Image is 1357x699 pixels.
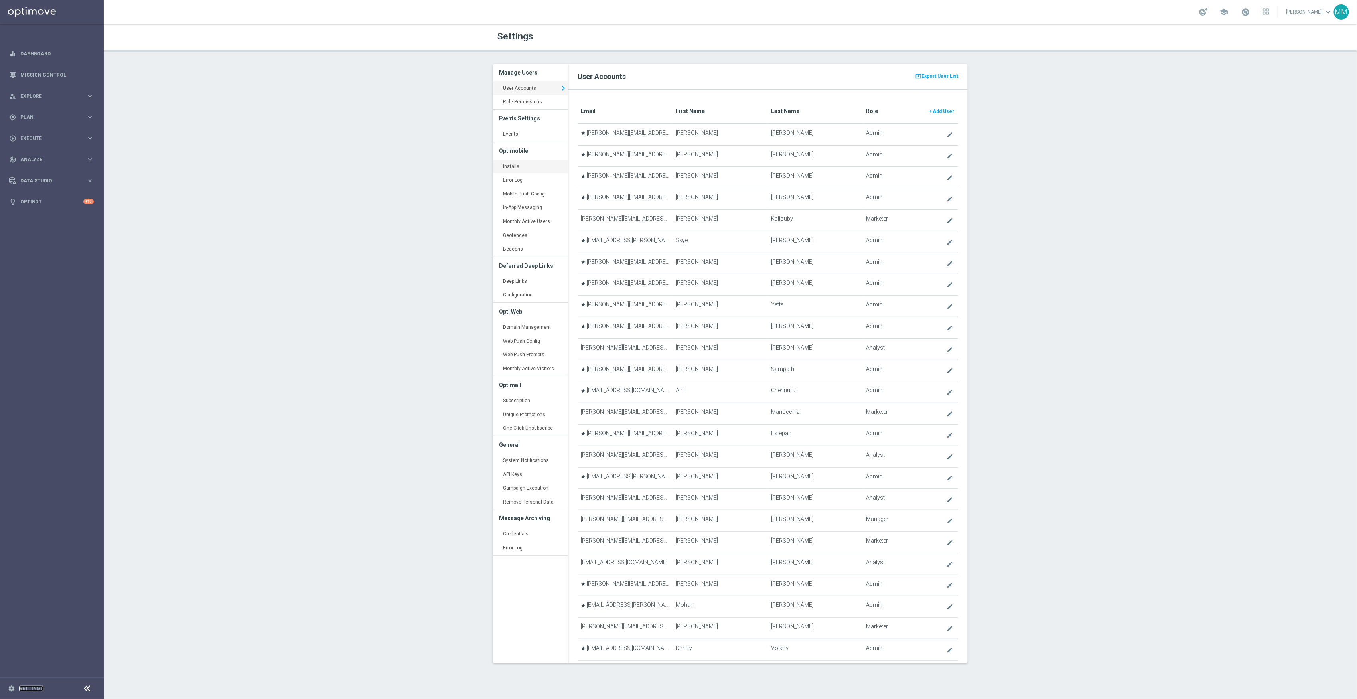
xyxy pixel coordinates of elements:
[578,403,673,425] td: [PERSON_NAME][EMAIL_ADDRESS][PERSON_NAME][PERSON_NAME][DOMAIN_NAME]
[866,452,885,458] span: Analyst
[581,195,586,200] i: star
[578,145,673,167] td: [PERSON_NAME][EMAIL_ADDRESS][PERSON_NAME][PERSON_NAME][DOMAIN_NAME]
[20,64,94,85] a: Mission Control
[578,618,673,639] td: [PERSON_NAME][EMAIL_ADDRESS][PERSON_NAME][PERSON_NAME][DOMAIN_NAME]
[493,408,568,422] a: Unique Promotions
[499,509,562,527] h3: Message Archiving
[9,135,86,142] div: Execute
[947,367,953,374] i: create
[497,31,724,42] h1: Settings
[581,260,586,265] i: star
[493,541,568,555] a: Error Log
[768,209,863,231] td: Kaliouby
[9,156,94,163] button: track_changes Analyze keyboard_arrow_right
[768,145,863,167] td: [PERSON_NAME]
[9,114,86,121] div: Plan
[493,160,568,174] a: Installs
[947,432,953,438] i: create
[947,325,953,331] i: create
[493,481,568,496] a: Campaign Execution
[866,344,885,351] span: Analyst
[947,475,953,481] i: create
[581,367,586,372] i: star
[493,187,568,201] a: Mobile Push Config
[768,424,863,446] td: Estepan
[673,489,768,510] td: [PERSON_NAME]
[768,274,863,296] td: [PERSON_NAME]
[673,124,768,145] td: [PERSON_NAME]
[866,559,885,566] span: Analyst
[673,553,768,575] td: [PERSON_NAME]
[20,178,86,183] span: Data Studio
[866,494,885,501] span: Analyst
[1334,4,1349,20] div: MM
[768,618,863,639] td: [PERSON_NAME]
[20,191,83,212] a: Optibot
[866,259,883,265] span: Admin
[673,145,768,167] td: [PERSON_NAME]
[493,215,568,229] a: Monthly Active Users
[499,303,562,320] h3: Opti Web
[768,467,863,489] td: [PERSON_NAME]
[493,362,568,376] a: Monthly Active Visitors
[866,409,888,415] span: Marketer
[947,604,953,610] i: create
[947,539,953,546] i: create
[9,72,94,78] button: Mission Control
[866,581,883,587] span: Admin
[947,454,953,460] i: create
[581,108,596,114] translate: Email
[768,403,863,425] td: Manocchia
[493,495,568,509] a: Remove Personal Data
[20,115,86,120] span: Plan
[768,167,863,188] td: [PERSON_NAME]
[933,109,954,114] span: Add User
[493,242,568,257] a: Beacons
[578,253,673,274] td: [PERSON_NAME][EMAIL_ADDRESS][PERSON_NAME][DOMAIN_NAME]
[9,64,94,85] div: Mission Control
[581,646,586,651] i: star
[9,156,86,163] div: Analyze
[947,582,953,588] i: create
[947,260,953,267] i: create
[578,639,673,660] td: [EMAIL_ADDRESS][DOMAIN_NAME]
[86,177,94,184] i: keyboard_arrow_right
[866,323,883,330] span: Admin
[9,50,16,57] i: equalizer
[947,561,953,567] i: create
[768,360,863,381] td: Sampath
[9,93,94,99] div: person_search Explore keyboard_arrow_right
[581,582,586,586] i: star
[578,446,673,467] td: [PERSON_NAME][EMAIL_ADDRESS][PERSON_NAME][PERSON_NAME][DOMAIN_NAME]
[866,194,883,201] span: Admin
[578,167,673,188] td: [PERSON_NAME][EMAIL_ADDRESS][PERSON_NAME][PERSON_NAME][DOMAIN_NAME]
[915,72,921,80] i: present_to_all
[499,257,562,274] h3: Deferred Deep Links
[866,473,883,480] span: Admin
[499,436,562,454] h3: General
[1286,6,1334,18] a: [PERSON_NAME]keyboard_arrow_down
[768,660,863,682] td: Orlenko
[86,113,94,121] i: keyboard_arrow_right
[768,317,863,338] td: [PERSON_NAME]
[866,516,889,523] span: Manager
[673,381,768,403] td: Anil
[947,196,953,202] i: create
[9,178,94,184] button: Data Studio keyboard_arrow_right
[866,645,883,652] span: Admin
[578,424,673,446] td: [PERSON_NAME][EMAIL_ADDRESS][DOMAIN_NAME]
[9,135,94,142] button: play_circle_outline Execute keyboard_arrow_right
[581,431,586,436] i: star
[673,467,768,489] td: [PERSON_NAME]
[673,167,768,188] td: [PERSON_NAME]
[578,124,673,145] td: [PERSON_NAME][EMAIL_ADDRESS][PERSON_NAME][PERSON_NAME][DOMAIN_NAME]
[673,446,768,467] td: [PERSON_NAME]
[673,296,768,317] td: [PERSON_NAME]
[581,324,586,329] i: star
[673,618,768,639] td: [PERSON_NAME]
[673,317,768,338] td: [PERSON_NAME]
[499,376,562,394] h3: Optimail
